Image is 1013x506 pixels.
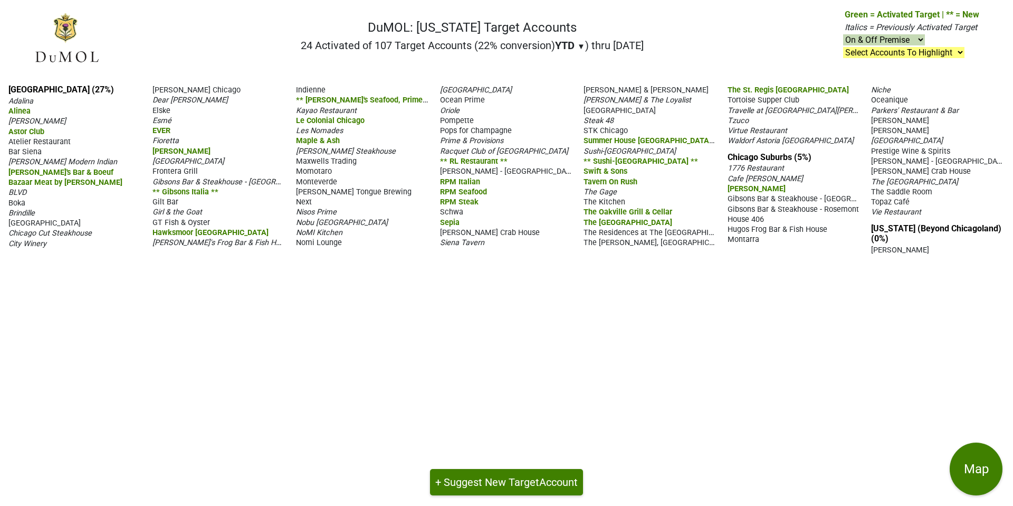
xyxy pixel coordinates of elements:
span: Hugos Frog Bar & Fish House [728,225,827,234]
span: Steak 48 [584,116,614,125]
span: Summer House [GEOGRAPHIC_DATA][PERSON_NAME] [584,135,769,145]
span: Schwa [440,208,463,217]
span: The [GEOGRAPHIC_DATA] [871,177,958,186]
span: ** Gibsons Italia ** [152,188,218,196]
span: Sushi-[GEOGRAPHIC_DATA] [584,147,676,156]
span: Hawksmoor [GEOGRAPHIC_DATA] [152,228,269,237]
span: [GEOGRAPHIC_DATA] [8,219,81,228]
span: Gibsons Bar & Steakhouse - [GEOGRAPHIC_DATA] [728,193,896,203]
span: Next [296,198,312,207]
span: [PERSON_NAME] - [GEOGRAPHIC_DATA] [440,166,577,176]
span: Atelier Restaurant [8,137,71,146]
span: Chicago Cut Steakhouse [8,229,92,238]
span: [PERSON_NAME] [152,147,211,156]
a: [US_STATE] (Beyond Chicagoland) (0%) [871,223,1001,243]
span: Italics = Previously Activated Target [845,22,977,32]
span: Topaz Café [871,198,910,207]
span: Oriole [440,106,460,115]
span: Sepia [440,218,460,227]
span: House 406 [728,215,764,224]
span: Swift & Sons [584,167,627,176]
span: Indienne [296,86,326,95]
span: Nomi Lounge [296,238,342,247]
span: [PERSON_NAME] & [PERSON_NAME] [584,86,709,95]
span: Adalina [8,97,33,106]
span: Green = Activated Target | ** = New [845,10,979,20]
span: RPM Steak [440,198,479,207]
span: Tavern On Rush [584,177,637,186]
span: [PERSON_NAME] Chicago [152,86,241,95]
span: Gibsons Bar & Steakhouse - [GEOGRAPHIC_DATA] [152,176,320,186]
span: [GEOGRAPHIC_DATA] [440,86,512,95]
button: Map [950,443,1002,495]
span: YTD [555,39,575,52]
span: Pompette [440,116,474,125]
span: Gibsons Bar & Steakhouse - Rosemont [728,205,859,214]
span: [PERSON_NAME] [871,246,929,255]
span: [PERSON_NAME] Steakhouse [296,147,396,156]
span: Nisos Prime [296,208,337,217]
span: ** Sushi-[GEOGRAPHIC_DATA] ** [584,157,698,166]
h2: 24 Activated of 107 Target Accounts (22% conversion) ) thru [DATE] [301,39,644,52]
span: Waldorf Astoria [GEOGRAPHIC_DATA] [728,136,854,145]
span: Maple & Ash [296,136,340,145]
span: NoMI Kitchen [296,228,342,237]
span: Prime & Provisions [440,136,503,145]
span: Parkers' Restaurant & Bar [871,106,959,115]
span: Travelle at [GEOGRAPHIC_DATA][PERSON_NAME], [GEOGRAPHIC_DATA] [728,105,970,115]
span: The Saddle Room [871,188,932,196]
span: Niche [871,86,891,95]
span: The Residences at The [GEOGRAPHIC_DATA] [584,227,737,237]
a: [GEOGRAPHIC_DATA] (27%) [8,85,114,95]
span: Vie Restaurant [871,208,921,217]
span: Racquet Club of [GEOGRAPHIC_DATA] [440,147,568,156]
span: Elske [152,106,170,115]
span: Bar Siena [8,147,42,156]
span: Boka [8,199,25,208]
span: [GEOGRAPHIC_DATA] [871,136,943,145]
span: Brindille [8,209,35,218]
span: Cafe [PERSON_NAME] [728,174,803,183]
span: Oceanique [871,96,908,105]
span: [PERSON_NAME] Crab House [871,167,971,176]
span: Maxwells Trading [296,157,357,166]
span: [PERSON_NAME] Tongue Brewing [296,188,412,196]
span: [PERSON_NAME] - [GEOGRAPHIC_DATA] [871,156,1008,166]
h1: DuMOL: [US_STATE] Target Accounts [301,20,644,35]
span: Account [539,476,578,489]
span: Le Colonial Chicago [296,116,365,125]
span: Dear [PERSON_NAME] [152,96,228,105]
span: [PERSON_NAME]'s Frog Bar & Fish House [152,237,292,247]
span: [GEOGRAPHIC_DATA] [152,157,224,166]
span: Frontera Grill [152,167,198,176]
span: BLVD [8,188,26,197]
span: Kayao Restaurant [296,106,357,115]
span: Prestige Wine & Spirits [871,147,950,156]
span: ** [PERSON_NAME]'s Seafood, Prime Steak & Stone Crab ** [296,95,501,105]
span: Astor Club [8,127,44,136]
span: The Kitchen [584,198,625,207]
span: Virtue Restaurant [728,126,787,135]
a: Chicago Suburbs (5%) [728,152,811,162]
span: ▼ [577,42,585,51]
span: Nobu [GEOGRAPHIC_DATA] [296,218,388,227]
span: [PERSON_NAME] & The Loyalist [584,96,691,105]
span: Montarra [728,235,759,244]
span: Fioretta [152,136,179,145]
span: EVER [152,126,170,135]
span: RPM Seafood [440,188,487,196]
span: GT Fish & Oyster [152,218,210,227]
span: [PERSON_NAME] [8,117,66,126]
span: City Winery [8,239,46,248]
span: [PERSON_NAME] [871,126,929,135]
span: The [GEOGRAPHIC_DATA] [584,218,672,227]
span: [GEOGRAPHIC_DATA] [584,106,656,115]
span: Alinea [8,107,31,116]
span: Gilt Bar [152,198,178,207]
span: The St. Regis [GEOGRAPHIC_DATA] [728,86,849,95]
button: + Suggest New TargetAccount [430,469,583,495]
span: [PERSON_NAME] [728,184,786,193]
span: The Oakville Grill & Cellar [584,208,672,217]
span: Esmé [152,116,171,125]
span: Pops for Champagne [440,126,512,135]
